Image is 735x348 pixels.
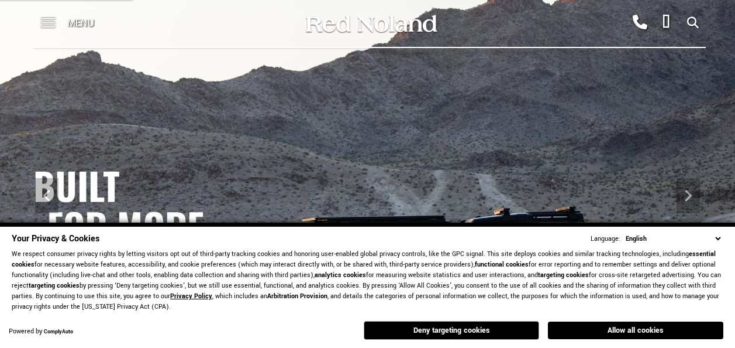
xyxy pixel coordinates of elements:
strong: Arbitration Provision [267,292,327,301]
a: ComplyAuto [44,328,73,336]
strong: targeting cookies [29,281,80,290]
div: Powered by [9,328,73,336]
div: Language: [591,236,620,243]
button: Allow all cookies [548,322,723,339]
img: Red Noland Auto Group [303,13,438,34]
strong: functional cookies [475,260,529,269]
div: Next [677,178,700,213]
div: Previous [35,178,58,213]
select: Language Select [623,233,723,244]
strong: targeting cookies [538,271,589,279]
button: Deny targeting cookies [364,321,539,340]
a: Privacy Policy [170,292,212,301]
span: Your Privacy & Cookies [12,233,99,245]
strong: analytics cookies [315,271,366,279]
p: We respect consumer privacy rights by letting visitors opt out of third-party tracking cookies an... [12,249,723,312]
